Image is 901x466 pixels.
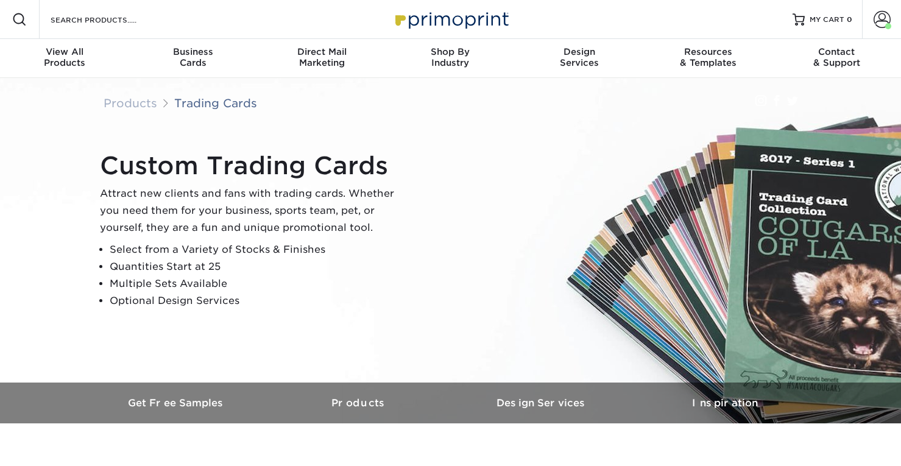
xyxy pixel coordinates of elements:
[847,15,852,24] span: 0
[110,241,405,258] li: Select from a Variety of Stocks & Finishes
[129,39,257,78] a: BusinessCards
[85,383,268,423] a: Get Free Samples
[129,46,257,57] span: Business
[634,383,816,423] a: Inspiration
[100,151,405,180] h1: Custom Trading Cards
[110,275,405,292] li: Multiple Sets Available
[386,46,515,68] div: Industry
[174,96,257,110] a: Trading Cards
[258,39,386,78] a: Direct MailMarketing
[258,46,386,68] div: Marketing
[643,39,772,78] a: Resources& Templates
[100,185,405,236] p: Attract new clients and fans with trading cards. Whether you need them for your business, sports ...
[451,383,634,423] a: Design Services
[49,12,168,27] input: SEARCH PRODUCTS.....
[772,46,901,57] span: Contact
[268,397,451,409] h3: Products
[268,383,451,423] a: Products
[643,46,772,57] span: Resources
[110,258,405,275] li: Quantities Start at 25
[390,6,512,32] img: Primoprint
[515,46,643,57] span: Design
[772,46,901,68] div: & Support
[643,46,772,68] div: & Templates
[386,39,515,78] a: Shop ByIndustry
[258,46,386,57] span: Direct Mail
[772,39,901,78] a: Contact& Support
[110,292,405,309] li: Optional Design Services
[810,15,844,25] span: MY CART
[515,46,643,68] div: Services
[104,96,157,110] a: Products
[451,397,634,409] h3: Design Services
[515,39,643,78] a: DesignServices
[129,46,257,68] div: Cards
[85,397,268,409] h3: Get Free Samples
[386,46,515,57] span: Shop By
[634,397,816,409] h3: Inspiration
